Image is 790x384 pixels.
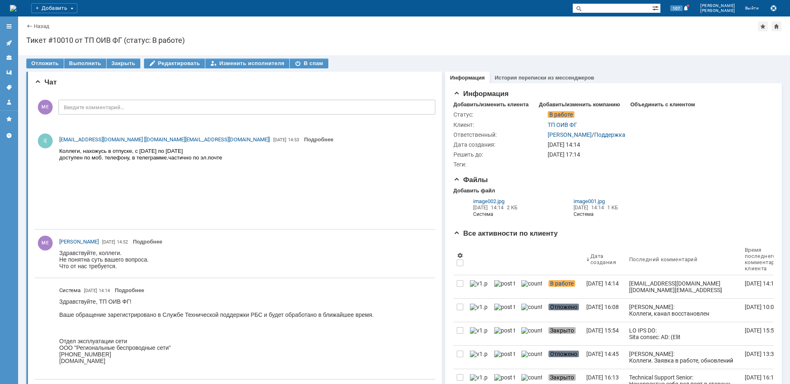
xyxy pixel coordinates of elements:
img: v1.png [470,351,488,357]
span: Закрыто [548,327,576,334]
span: < [152,366,156,373]
span: В работе [548,280,575,287]
span: 14:14 [591,205,604,211]
span: [DATE] [84,288,97,293]
div: Добавить [31,3,77,13]
a: counter.png [518,322,545,345]
div: Решить до: [453,151,546,158]
a: [EMAIL_ADDRESS][DOMAIN_NAME] [91,359,193,365]
div: [DATE] 14:45 [586,351,619,357]
div: Тикет #10010 от ТП ОИВ ФГ (статус: В работе) [26,36,782,44]
a: История переписки из мессенджеров [495,75,594,81]
img: post ticket.png [494,374,515,381]
div: [DATE] 13:39 [745,351,777,357]
span: Файлы [453,176,488,184]
a: Подробнее [115,287,144,293]
a: v1.png [467,299,491,322]
a: counter.png [518,275,545,298]
div: Время последнего комментария клиента [745,247,781,272]
img: v1.png [470,280,488,287]
a: Отложено [545,299,583,322]
a: Теги [2,81,16,94]
th: Дата создания [583,244,626,275]
img: v1.png [470,374,488,381]
a: [EMAIL_ADDRESS][DOMAIN_NAME] [[DOMAIN_NAME][EMAIL_ADDRESS][DOMAIN_NAME]]: Коллеги, нахожусь в отп... [626,275,741,298]
img: counter.png [521,374,542,381]
div: Теги: [453,161,546,168]
span: >; ovos < [193,359,217,365]
span: 2 КБ [507,205,518,211]
i: Система [473,211,546,218]
a: [PERSON_NAME]: Коллеги. Заявка в работе, обновлений пока нет, при поступлении новой информации, д... [626,346,741,369]
a: [PERSON_NAME][EMAIL_ADDRESS][DOMAIN_NAME] [17,312,155,319]
span: [EMAIL_ADDRESS][DOMAIN_NAME] [[DOMAIN_NAME][EMAIL_ADDRESS][DOMAIN_NAME]] [59,136,270,143]
a: Поддержка [594,131,625,138]
a: counter.png [518,299,545,322]
div: Добавить/изменить компанию [539,101,620,108]
span: , [107,7,109,13]
span: [PERSON_NAME] [59,239,99,245]
a: [PERSON_NAME] [548,131,592,138]
div: Добавить/изменить клиента [453,101,529,108]
span: [PERSON_NAME][EMAIL_ADDRESS][DOMAIN_NAME] [17,117,155,123]
a: Перейти на домашнюю страницу [10,5,16,12]
div: Последний комментарий [629,256,697,262]
span: [PERSON_NAME] [102,366,152,373]
div: Дата создания [590,253,616,265]
a: Подробнее [133,239,163,245]
div: [DATE] 14:14 [745,280,777,287]
span: .jpg [597,198,605,204]
span: [DATE] [102,239,115,245]
a: image002.jpg [473,198,546,204]
span: 14:53 [288,137,299,143]
span: ID [77,222,83,229]
a: counter.png [518,346,545,369]
a: [EMAIL_ADDRESS][DOMAIN_NAME] [218,359,320,365]
img: logo [10,5,16,12]
a: [DATE] 14:14 [583,275,626,298]
a: Закрыто [545,322,583,345]
span: 14:14 [491,205,504,211]
img: post ticket.png [494,351,515,357]
div: Ответственный: [453,131,546,138]
span: [DATE] [473,205,488,211]
a: Назад [34,23,49,29]
div: Из почтовой переписки [551,195,649,221]
span: МЕ [38,100,53,115]
span: ID [77,27,83,33]
a: Информация [450,75,485,81]
span: Информация [453,90,509,98]
span: В работе [548,111,574,118]
a: image001.jpg [574,198,646,204]
span: ГТП [19,344,30,351]
div: [DATE] 10:08 [745,304,777,310]
img: v1.png [470,304,488,310]
a: post ticket.png [491,275,518,298]
a: ТП ОИВ ФГ [548,122,577,128]
span: : [11,305,12,311]
a: post ticket.png [491,346,518,369]
span: 107 [670,5,683,11]
div: Из почтовой переписки [450,195,549,221]
a: [EMAIL_ADDRESS][DOMAIN_NAME] [118,374,220,380]
a: [PERSON_NAME]: Коллеги, канал восстановлен [626,299,741,322]
span: Чат [35,78,57,86]
a: Клиенты [2,51,16,64]
div: [PERSON_NAME]: Коллеги. Заявка в работе, обновлений пока нет, при поступлении новой информации, д... [629,351,738,377]
img: counter.png [521,280,542,287]
span: [EMAIL_ADDRESS][DOMAIN_NAME] [156,366,258,373]
div: [EMAIL_ADDRESS][DOMAIN_NAME] [[DOMAIN_NAME][EMAIL_ADDRESS][DOMAIN_NAME]]: Коллеги, нахожусь в отп... [629,280,738,320]
span: image001 [574,198,597,204]
div: [DATE] 16:13 [586,374,619,381]
i: Система [574,211,646,218]
a: [PERSON_NAME] [59,238,99,246]
div: [DATE] 16:08 [586,304,619,310]
div: [DATE] 15:54 [745,327,777,334]
span: Закрыто [548,374,576,381]
span: частично по эл.почте [109,7,163,13]
span: услуги. [82,222,102,229]
img: v1.png [470,327,488,334]
div: Объединить с клиентом [630,101,695,108]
